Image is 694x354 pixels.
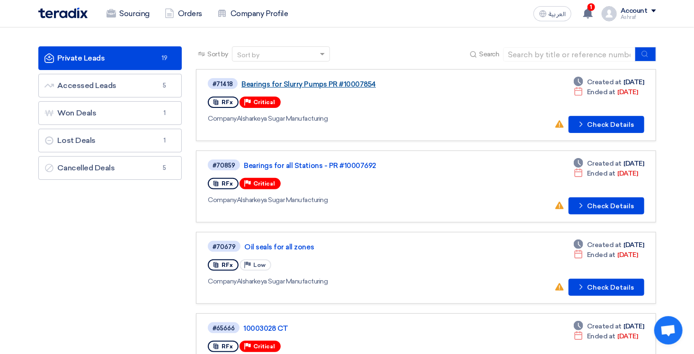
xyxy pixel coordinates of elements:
[207,49,228,59] span: Sort by
[587,87,615,97] span: Ended at
[569,197,644,214] button: Check Details
[654,316,683,345] div: Open chat
[222,99,233,106] span: RFx
[587,168,615,178] span: Ended at
[587,77,622,87] span: Created at
[222,262,233,268] span: RFx
[213,162,235,168] div: #70859
[208,195,482,205] div: Alsharkeya Sugar Manufacturing
[587,250,615,260] span: Ended at
[574,321,644,331] div: [DATE]
[253,262,266,268] span: Low
[587,3,595,11] span: 1
[587,159,622,168] span: Created at
[208,276,483,286] div: Alsharkeya Sugar Manufacturing
[587,240,622,250] span: Created at
[241,80,478,88] a: Bearings for Slurry Pumps PR #10007854
[587,321,622,331] span: Created at
[208,196,237,204] span: Company
[213,81,233,87] div: #71418
[237,50,259,60] div: Sort by
[222,343,233,350] span: RFx
[534,6,571,21] button: العربية
[479,49,499,59] span: Search
[38,8,88,18] img: Teradix logo
[159,81,170,90] span: 5
[244,161,480,170] a: Bearings for all Stations - PR #10007692
[38,74,182,97] a: Accessed Leads5
[253,343,275,350] span: Critical
[574,159,644,168] div: [DATE]
[159,53,170,63] span: 19
[38,101,182,125] a: Won Deals1
[621,7,648,15] div: Account
[38,156,182,180] a: Cancelled Deals5
[159,136,170,145] span: 1
[602,6,617,21] img: profile_test.png
[574,168,638,178] div: [DATE]
[621,15,656,20] div: Ashraf
[208,115,237,123] span: Company
[503,47,636,62] input: Search by title or reference number
[244,243,481,251] a: Oil seals for all zones
[210,3,296,24] a: Company Profile
[569,279,644,296] button: Check Details
[569,116,644,133] button: Check Details
[159,163,170,173] span: 5
[587,331,615,341] span: Ended at
[253,180,275,187] span: Critical
[208,277,237,285] span: Company
[574,240,644,250] div: [DATE]
[208,114,480,124] div: Alsharkeya Sugar Manufacturing
[38,46,182,70] a: Private Leads19
[213,325,235,331] div: #65666
[38,129,182,152] a: Lost Deals1
[549,11,566,18] span: العربية
[253,99,275,106] span: Critical
[157,3,210,24] a: Orders
[243,324,480,333] a: 10003028 CT
[213,244,236,250] div: #70679
[574,331,638,341] div: [DATE]
[99,3,157,24] a: Sourcing
[159,108,170,118] span: 1
[222,180,233,187] span: RFx
[574,250,638,260] div: [DATE]
[574,77,644,87] div: [DATE]
[574,87,638,97] div: [DATE]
